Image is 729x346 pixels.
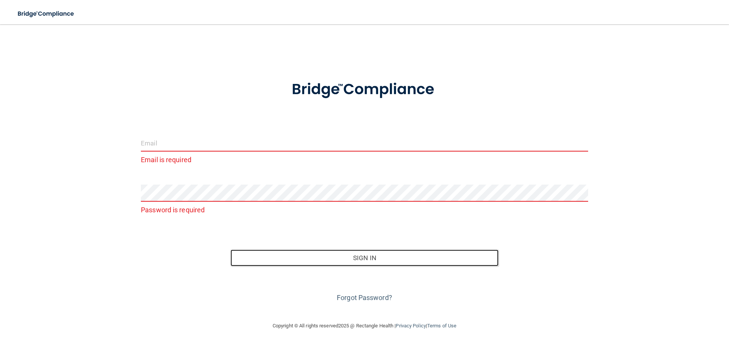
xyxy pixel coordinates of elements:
a: Terms of Use [427,323,456,329]
p: Email is required [141,153,588,166]
input: Email [141,134,588,152]
img: bridge_compliance_login_screen.278c3ca4.svg [276,70,453,109]
a: Forgot Password? [337,294,392,302]
a: Privacy Policy [396,323,426,329]
img: bridge_compliance_login_screen.278c3ca4.svg [11,6,81,22]
div: Copyright © All rights reserved 2025 @ Rectangle Health | | [226,314,503,338]
button: Sign In [230,250,499,266]
p: Password is required [141,204,588,216]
